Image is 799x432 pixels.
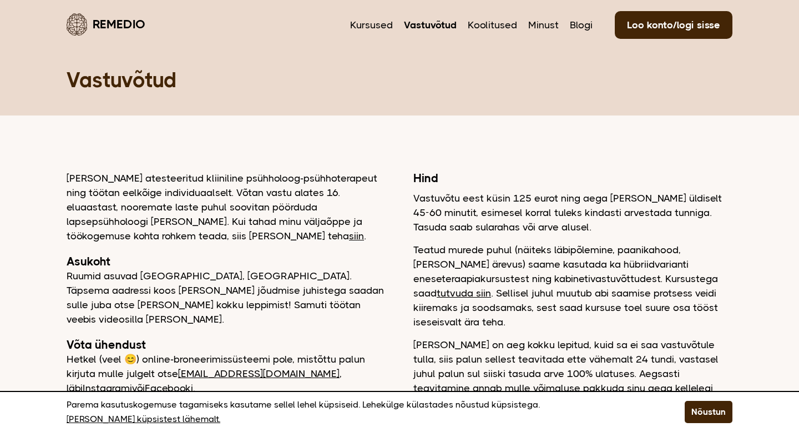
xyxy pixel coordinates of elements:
p: Hetkel (veel 😊) online-broneerimissüsteemi pole, mistõttu palun kirjuta mulle julgelt otse , läbi... [67,352,386,395]
button: Nõustun [685,401,732,423]
a: tutvuda siin [437,288,491,299]
h2: Hind [413,171,732,185]
a: Kursused [350,18,393,32]
a: Blogi [570,18,593,32]
a: Loo konto/logi sisse [615,11,732,39]
h2: Asukoht [67,254,386,269]
h1: Vastuvõtud [67,67,732,93]
p: [PERSON_NAME] on aeg kokku lepitud, kuid sa ei saa vastuvõtule tulla, siis palun sellest teavitad... [413,338,732,410]
a: Koolitused [468,18,517,32]
a: siin [349,230,364,242]
a: Vastuvõtud [404,18,457,32]
a: Remedio [67,11,145,37]
img: Remedio logo [67,13,87,36]
h2: Võta ühendust [67,338,386,352]
p: Teatud murede puhul (näiteks läbipõlemine, paanikahood, [PERSON_NAME] ärevus) saame kasutada ka h... [413,243,732,329]
p: Parema kasutuskogemuse tagamiseks kasutame sellel lehel küpsiseid. Lehekülge külastades nõustud k... [67,398,657,426]
a: [PERSON_NAME] küpsistest lähemalt. [67,412,220,426]
a: Facebooki [145,383,193,394]
a: Minust [528,18,559,32]
p: Vastuvõtu eest küsin 125 eurot ning aega [PERSON_NAME] üldiselt 45-60 minutit, esimesel korral tu... [413,191,732,234]
p: [PERSON_NAME] atesteeritud kliiniline psühholoog-psühhoterapeut ning töötan eelkõige individuaals... [67,171,386,243]
p: Ruumid asuvad [GEOGRAPHIC_DATA], [GEOGRAPHIC_DATA]. Täpsema aadressi koos [PERSON_NAME] jõudmise ... [67,269,386,326]
a: Instagrami [83,383,132,394]
a: [EMAIL_ADDRESS][DOMAIN_NAME] [178,368,340,379]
